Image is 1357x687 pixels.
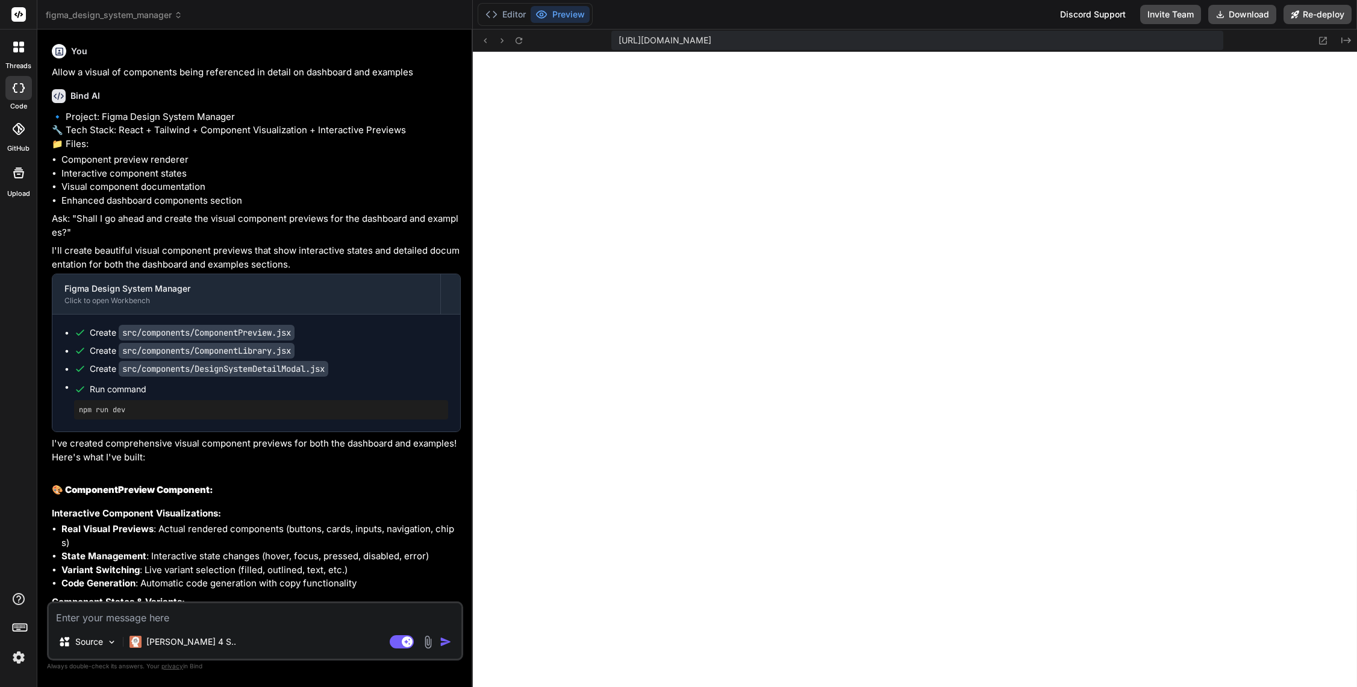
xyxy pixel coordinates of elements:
[119,361,328,377] code: src/components/DesignSystemDetailModal.jsx
[52,274,440,314] button: Figma Design System ManagerClick to open Workbench
[440,636,452,648] img: icon
[90,345,295,357] div: Create
[90,383,448,395] span: Run command
[146,636,236,648] p: [PERSON_NAME] 4 S..
[10,101,27,111] label: code
[47,660,463,672] p: Always double-check its answers. Your in Bind
[619,34,711,46] span: [URL][DOMAIN_NAME]
[119,343,295,359] code: src/components/ComponentLibrary.jsx
[52,66,461,80] p: Allow a visual of components being referenced in detail on dashboard and examples
[107,637,117,647] img: Pick Models
[52,484,213,495] strong: 🎨 ComponentPreview Component:
[1140,5,1201,24] button: Invite Team
[481,6,531,23] button: Editor
[71,45,87,57] h6: You
[61,563,461,577] li: : Live variant selection (filled, outlined, text, etc.)
[52,212,461,239] p: Ask: "Shall I go ahead and create the visual component previews for the dashboard and examples?"
[70,90,100,102] h6: Bind AI
[64,296,428,306] div: Click to open Workbench
[90,363,328,375] div: Create
[61,577,461,591] li: : Automatic code generation with copy functionality
[61,522,461,550] li: : Actual rendered components (buttons, cards, inputs, navigation, chips)
[61,550,146,562] strong: State Management
[61,564,140,576] strong: Variant Switching
[7,143,30,154] label: GitHub
[61,194,461,208] li: Enhanced dashboard components section
[61,523,154,535] strong: Real Visual Previews
[473,52,1357,687] iframe: Preview
[61,577,136,589] strong: Code Generation
[161,662,183,670] span: privacy
[61,550,461,563] li: : Interactive state changes (hover, focus, pressed, disabled, error)
[52,507,221,519] strong: Interactive Component Visualizations:
[8,647,29,668] img: settings
[421,635,435,649] img: attachment
[119,325,295,340] code: src/components/ComponentPreview.jsx
[52,437,461,464] p: I've created comprehensive visual component previews for both the dashboard and examples! Here's ...
[5,61,31,71] label: threads
[1053,5,1133,24] div: Discord Support
[531,6,590,23] button: Preview
[52,244,461,271] p: I'll create beautiful visual component previews that show interactive states and detailed documen...
[64,283,428,295] div: Figma Design System Manager
[129,636,142,648] img: Claude 4 Sonnet
[75,636,103,648] p: Source
[1284,5,1352,24] button: Re-deploy
[52,110,461,151] p: 🔹 Project: Figma Design System Manager 🔧 Tech Stack: React + Tailwind + Component Visualization +...
[46,9,182,21] span: figma_design_system_manager
[61,180,461,194] li: Visual component documentation
[61,167,461,181] li: Interactive component states
[52,596,185,607] strong: Component States & Variants:
[90,327,295,339] div: Create
[79,405,443,415] pre: npm run dev
[7,189,30,199] label: Upload
[61,153,461,167] li: Component preview renderer
[1208,5,1276,24] button: Download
